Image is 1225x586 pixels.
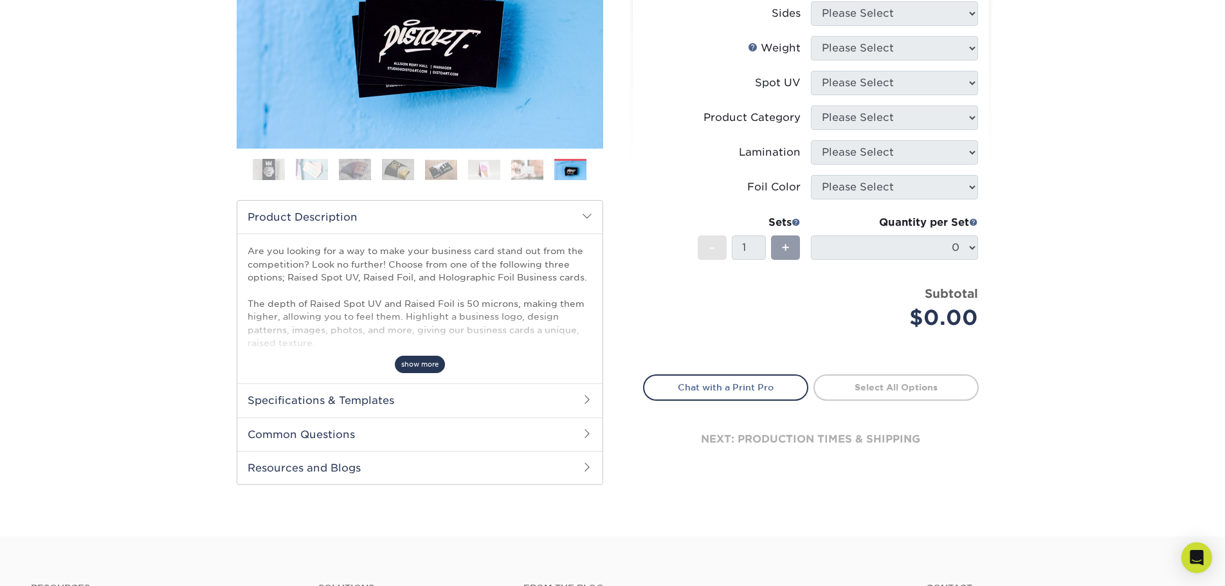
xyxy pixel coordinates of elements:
[237,451,603,484] h2: Resources and Blogs
[296,158,328,181] img: Business Cards 02
[747,179,801,195] div: Foil Color
[395,356,445,373] span: show more
[643,374,808,400] a: Chat with a Print Pro
[425,160,457,179] img: Business Cards 05
[811,215,978,230] div: Quantity per Set
[237,383,603,417] h2: Specifications & Templates
[703,110,801,125] div: Product Category
[253,154,285,186] img: Business Cards 01
[339,158,371,181] img: Business Cards 03
[248,244,592,493] p: Are you looking for a way to make your business card stand out from the competition? Look no furt...
[643,401,979,478] div: next: production times & shipping
[739,145,801,160] div: Lamination
[237,417,603,451] h2: Common Questions
[698,215,801,230] div: Sets
[781,238,790,257] span: +
[1181,542,1212,573] div: Open Intercom Messenger
[821,302,978,333] div: $0.00
[468,160,500,179] img: Business Cards 06
[237,201,603,233] h2: Product Description
[813,374,979,400] a: Select All Options
[755,75,801,91] div: Spot UV
[925,286,978,300] strong: Subtotal
[382,158,414,181] img: Business Cards 04
[511,160,543,179] img: Business Cards 07
[554,161,586,181] img: Business Cards 08
[772,6,801,21] div: Sides
[709,238,715,257] span: -
[748,41,801,56] div: Weight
